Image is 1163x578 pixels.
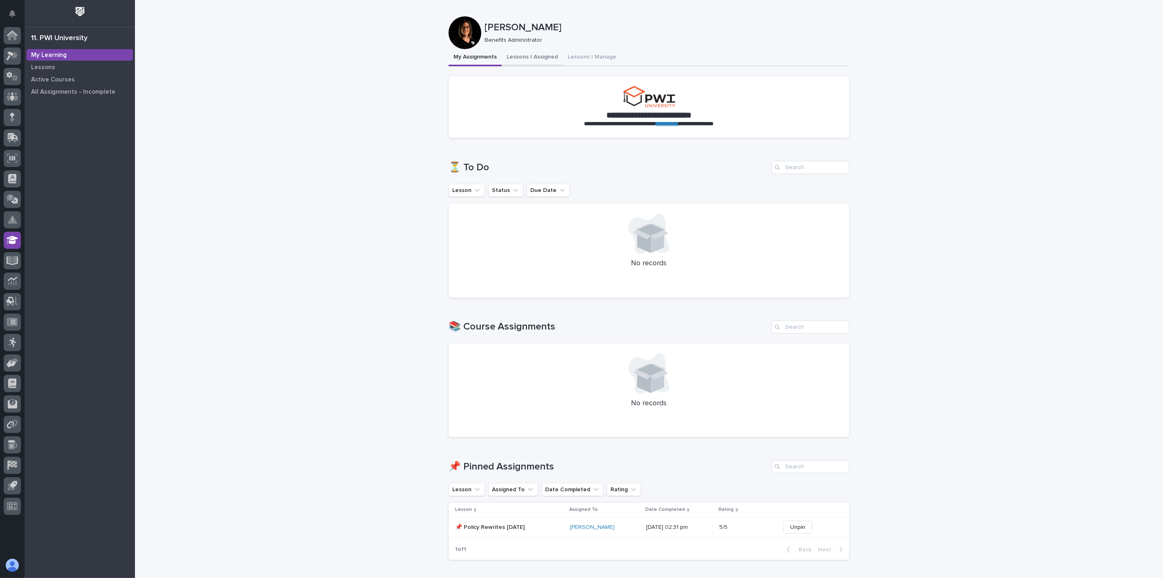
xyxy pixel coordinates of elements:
button: Assigned To [488,483,538,496]
p: Lesson [455,505,472,514]
div: 11. PWI University [31,34,88,43]
button: Due Date [527,184,570,197]
p: Benefits Administrator [485,37,843,44]
a: [PERSON_NAME] [570,524,615,531]
span: Next [818,547,836,553]
p: Active Courses [31,76,75,84]
button: users-avatar [4,557,21,574]
input: Search [772,460,849,473]
p: My Learning [31,52,67,59]
img: Workspace Logo [72,4,88,19]
p: No records [458,259,840,268]
p: Lessons [31,64,55,71]
a: My Learning [25,49,135,61]
button: Unpin [784,521,813,534]
p: Rating [718,505,734,514]
p: No records [458,399,840,408]
h1: ⏳ To Do [449,162,768,174]
p: 📌 Policy Rewrites [DATE] [455,524,564,531]
p: Assigned To [569,505,598,514]
a: Lessons [25,61,135,73]
input: Search [772,321,849,334]
p: 1 of 1 [449,540,473,560]
button: Back [780,546,815,553]
h1: 📌 Pinned Assignments [449,461,768,473]
button: Lesson [449,184,485,197]
img: pwi-university-small.png [623,86,675,107]
a: All Assignments - Incomplete [25,86,135,98]
button: Lesson [449,483,485,496]
div: Notifications [10,10,21,23]
p: Date Completed [645,505,685,514]
input: Search [772,161,849,174]
h1: 📚 Course Assignments [449,321,768,333]
p: 5/5 [719,522,729,531]
button: My Assignments [449,49,502,66]
p: [PERSON_NAME] [485,22,846,34]
button: Notifications [4,5,21,22]
button: Rating [607,483,641,496]
button: Lessons I Manage [563,49,621,66]
span: Unpin [790,523,806,531]
tr: 📌 Policy Rewrites [DATE][PERSON_NAME] [DATE] 02:31 pm5/55/5 Unpin [449,517,849,537]
button: Status [488,184,523,197]
button: Date Completed [541,483,604,496]
p: [DATE] 02:31 pm [646,524,713,531]
span: Back [794,547,811,553]
a: Active Courses [25,73,135,86]
button: Next [815,546,849,553]
button: Lessons I Assigned [502,49,563,66]
p: All Assignments - Incomplete [31,88,115,96]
